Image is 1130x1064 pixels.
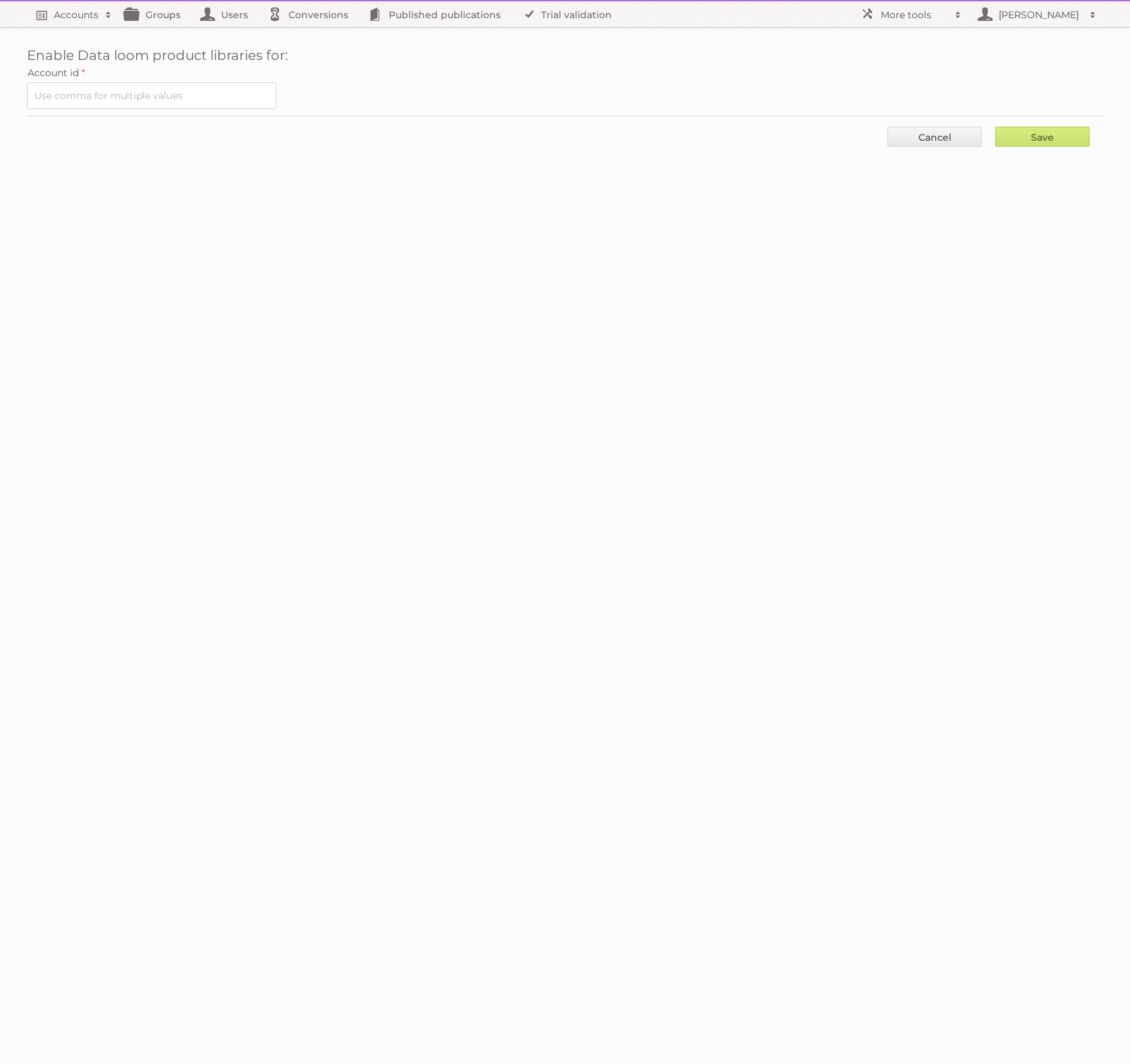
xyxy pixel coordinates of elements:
h2: [PERSON_NAME] [995,8,1083,22]
a: Groups [119,1,194,27]
input: Save [995,127,1090,147]
h1: Enable Data loom product libraries for: [27,47,1103,63]
h2: Accounts [54,8,98,22]
a: Conversions [261,1,362,27]
a: Cancel [887,127,982,147]
span: Account id [28,67,79,79]
a: More tools [854,1,968,27]
a: Accounts [27,1,119,27]
h2: More tools [881,8,948,22]
a: Users [194,1,261,27]
input: Use comma for multiple values [27,82,276,109]
a: Published publications [362,1,514,27]
a: Trial validation [514,1,625,27]
a: [PERSON_NAME] [968,1,1103,27]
